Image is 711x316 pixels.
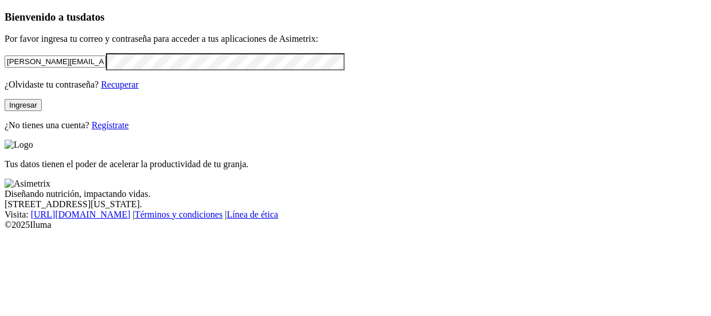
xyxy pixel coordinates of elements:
[5,140,33,150] img: Logo
[5,220,706,230] div: © 2025 Iluma
[5,99,42,111] button: Ingresar
[5,179,50,189] img: Asimetrix
[5,56,106,68] input: Tu correo
[5,189,706,199] div: Diseñando nutrición, impactando vidas.
[5,80,706,90] p: ¿Olvidaste tu contraseña?
[5,34,706,44] p: Por favor ingresa tu correo y contraseña para acceder a tus aplicaciones de Asimetrix:
[5,210,706,220] div: Visita : | |
[80,11,105,23] span: datos
[5,120,706,131] p: ¿No tienes una cuenta?
[101,80,139,89] a: Recuperar
[5,159,706,169] p: Tus datos tienen el poder de acelerar la productividad de tu granja.
[31,210,131,219] a: [URL][DOMAIN_NAME]
[5,11,706,23] h3: Bienvenido a tus
[135,210,223,219] a: Términos y condiciones
[5,199,706,210] div: [STREET_ADDRESS][US_STATE].
[227,210,278,219] a: Línea de ética
[92,120,129,130] a: Regístrate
